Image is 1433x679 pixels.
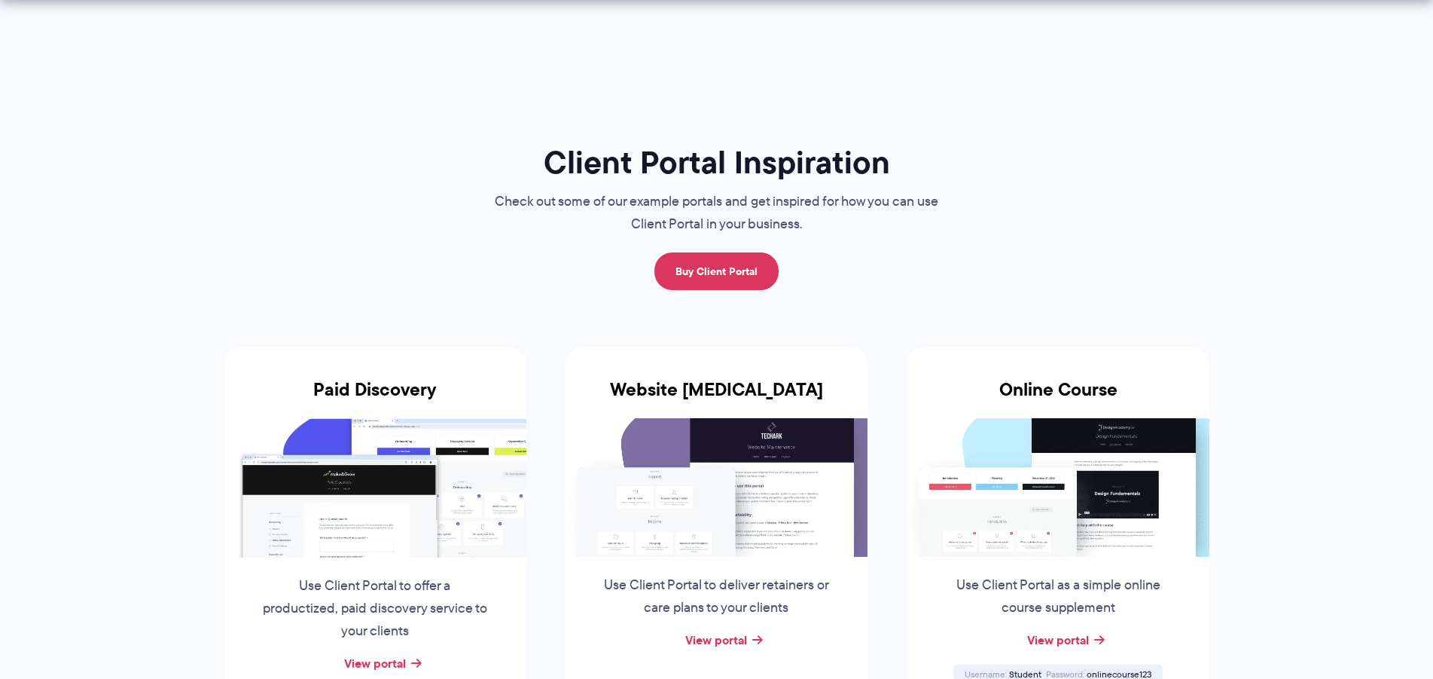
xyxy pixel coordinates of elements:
p: Use Client Portal as a simple online course supplement [944,574,1172,619]
h3: Website [MEDICAL_DATA] [566,379,868,418]
p: Check out some of our example portals and get inspired for how you can use Client Portal in your ... [465,191,969,236]
h3: Online Course [907,379,1209,418]
p: Use Client Portal to offer a productized, paid discovery service to your clients [261,575,489,643]
h3: Paid Discovery [224,379,526,418]
a: View portal [1027,631,1089,649]
a: View portal [685,631,747,649]
a: View portal [344,654,406,672]
h1: Client Portal Inspiration [465,142,969,182]
p: Use Client Portal to deliver retainers or care plans to your clients [602,574,831,619]
a: Buy Client Portal [654,252,779,290]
